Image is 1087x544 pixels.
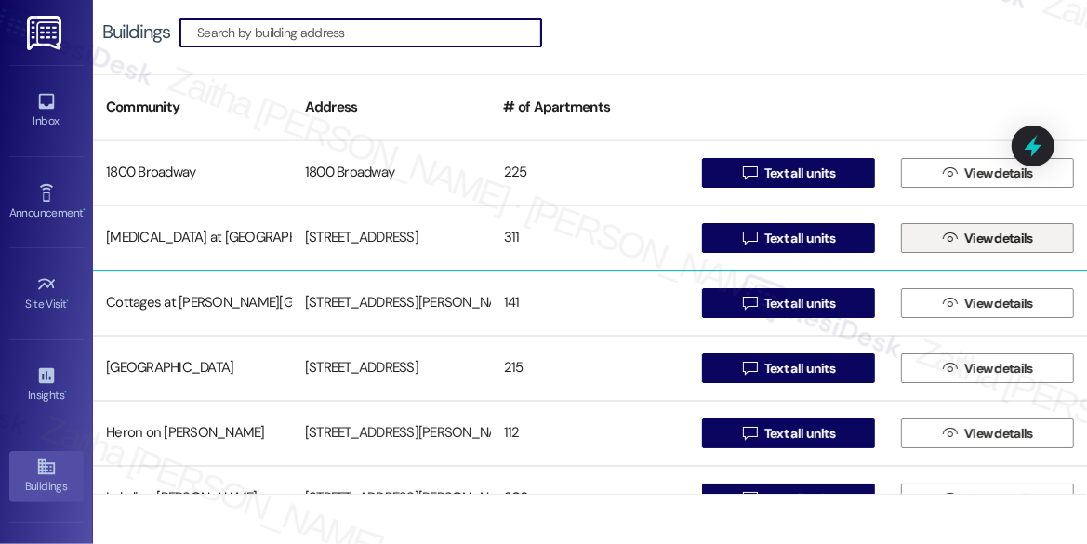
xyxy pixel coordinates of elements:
[491,285,690,322] div: 141
[702,353,875,383] button: Text all units
[702,158,875,188] button: Text all units
[743,426,757,441] i: 
[702,288,875,318] button: Text all units
[743,166,757,180] i: 
[964,164,1033,183] span: View details
[491,415,690,452] div: 112
[9,360,84,410] a: Insights •
[702,484,875,513] button: Text all units
[67,295,70,308] span: •
[93,285,292,322] div: Cottages at [PERSON_NAME][GEOGRAPHIC_DATA]/[GEOGRAPHIC_DATA]
[764,229,835,248] span: Text all units
[764,424,835,444] span: Text all units
[9,269,84,319] a: Site Visit •
[743,296,757,311] i: 
[901,158,1074,188] button: View details
[64,386,67,399] span: •
[93,219,292,257] div: [MEDICAL_DATA] at [GEOGRAPHIC_DATA]
[964,294,1033,313] span: View details
[702,418,875,448] button: Text all units
[292,480,491,517] div: [STREET_ADDRESS][PERSON_NAME]
[764,359,835,378] span: Text all units
[901,288,1074,318] button: View details
[292,219,491,257] div: [STREET_ADDRESS]
[964,489,1033,509] span: View details
[292,350,491,387] div: [STREET_ADDRESS]
[943,166,957,180] i: 
[491,480,690,517] div: 306
[491,350,690,387] div: 215
[93,415,292,452] div: Heron on [PERSON_NAME]
[764,489,835,509] span: Text all units
[943,491,957,506] i: 
[102,22,170,42] div: Buildings
[764,164,835,183] span: Text all units
[901,223,1074,253] button: View details
[93,350,292,387] div: [GEOGRAPHIC_DATA]
[491,154,690,192] div: 225
[197,20,541,46] input: Search by building address
[93,480,292,517] div: Lakeline [PERSON_NAME]
[491,85,690,130] div: # of Apartments
[901,484,1074,513] button: View details
[743,491,757,506] i: 
[9,86,84,136] a: Inbox
[9,451,84,501] a: Buildings
[292,154,491,192] div: 1800 Broadway
[491,219,690,257] div: 311
[943,361,957,376] i: 
[292,285,491,322] div: [STREET_ADDRESS][PERSON_NAME]
[93,85,292,130] div: Community
[292,85,491,130] div: Address
[83,204,86,217] span: •
[943,296,957,311] i: 
[27,16,65,50] img: ResiDesk Logo
[93,154,292,192] div: 1800 Broadway
[901,418,1074,448] button: View details
[943,426,957,441] i: 
[943,231,957,245] i: 
[743,231,757,245] i: 
[964,359,1033,378] span: View details
[702,223,875,253] button: Text all units
[964,229,1033,248] span: View details
[964,424,1033,444] span: View details
[292,415,491,452] div: [STREET_ADDRESS][PERSON_NAME]
[743,361,757,376] i: 
[764,294,835,313] span: Text all units
[901,353,1074,383] button: View details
